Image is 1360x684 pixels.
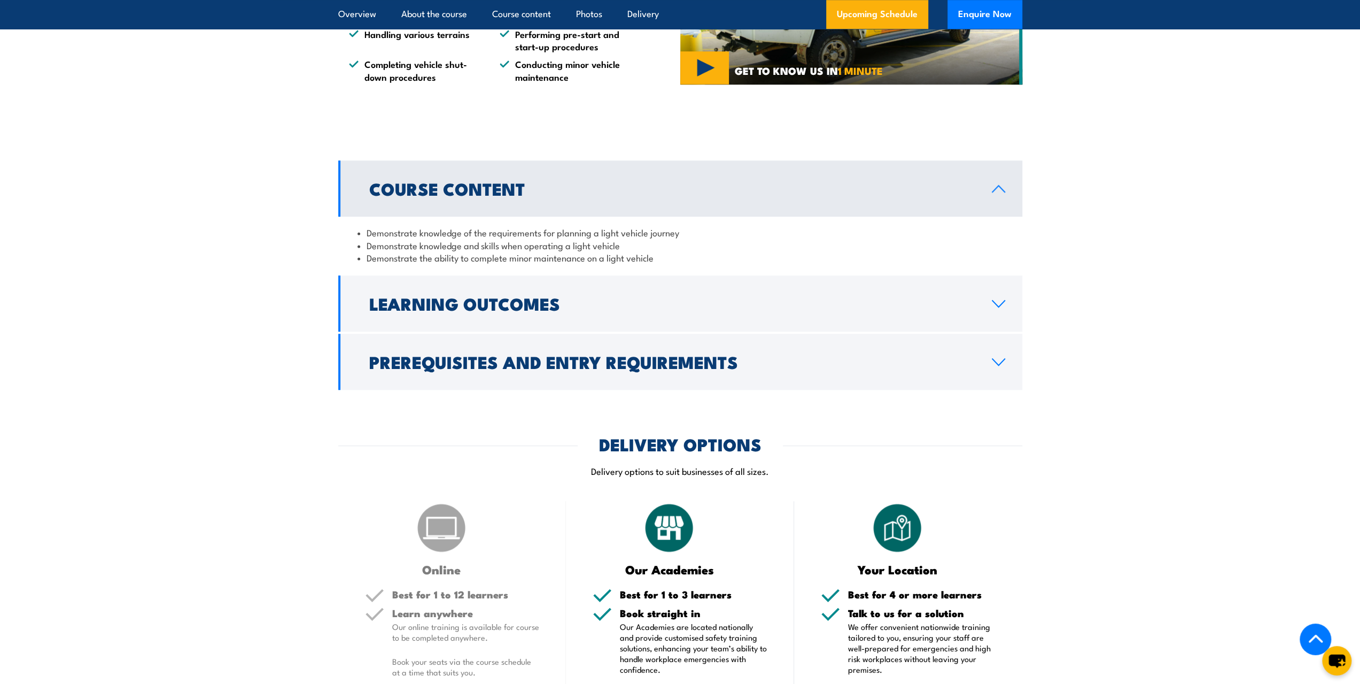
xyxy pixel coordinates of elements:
h5: Best for 1 to 3 learners [620,589,767,600]
strong: 1 MINUTE [838,63,883,78]
button: chat-button [1322,646,1351,675]
a: Prerequisites and Entry Requirements [338,334,1022,390]
li: Handling various terrains [349,28,480,53]
p: Our Academies are located nationally and provide customised safety training solutions, enhancing ... [620,621,767,675]
p: Delivery options to suit businesses of all sizes. [338,465,1022,477]
li: Demonstrate knowledge and skills when operating a light vehicle [358,239,1003,251]
span: GET TO KNOW US IN [735,66,883,75]
h5: Talk to us for a solution [848,608,996,618]
h3: Online [365,563,518,575]
p: Our online training is available for course to be completed anywhere. [392,621,540,643]
h3: Your Location [821,563,974,575]
li: Demonstrate the ability to complete minor maintenance on a light vehicle [358,251,1003,264]
li: Conducting minor vehicle maintenance [500,58,631,83]
h2: Course Content [369,181,975,196]
li: Demonstrate knowledge of the requirements for planning a light vehicle journey [358,226,1003,239]
h5: Best for 1 to 12 learners [392,589,540,600]
h3: Our Academies [593,563,746,575]
h2: DELIVERY OPTIONS [599,436,761,451]
p: Book your seats via the course schedule at a time that suits you. [392,656,540,678]
h2: Learning Outcomes [369,296,975,311]
h5: Learn anywhere [392,608,540,618]
li: Completing vehicle shut-down procedures [349,58,480,83]
h5: Best for 4 or more learners [848,589,996,600]
a: Course Content [338,160,1022,217]
h2: Prerequisites and Entry Requirements [369,354,975,369]
li: Performing pre-start and start-up procedures [500,28,631,53]
h5: Book straight in [620,608,767,618]
a: Learning Outcomes [338,275,1022,332]
p: We offer convenient nationwide training tailored to you, ensuring your staff are well-prepared fo... [848,621,996,675]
